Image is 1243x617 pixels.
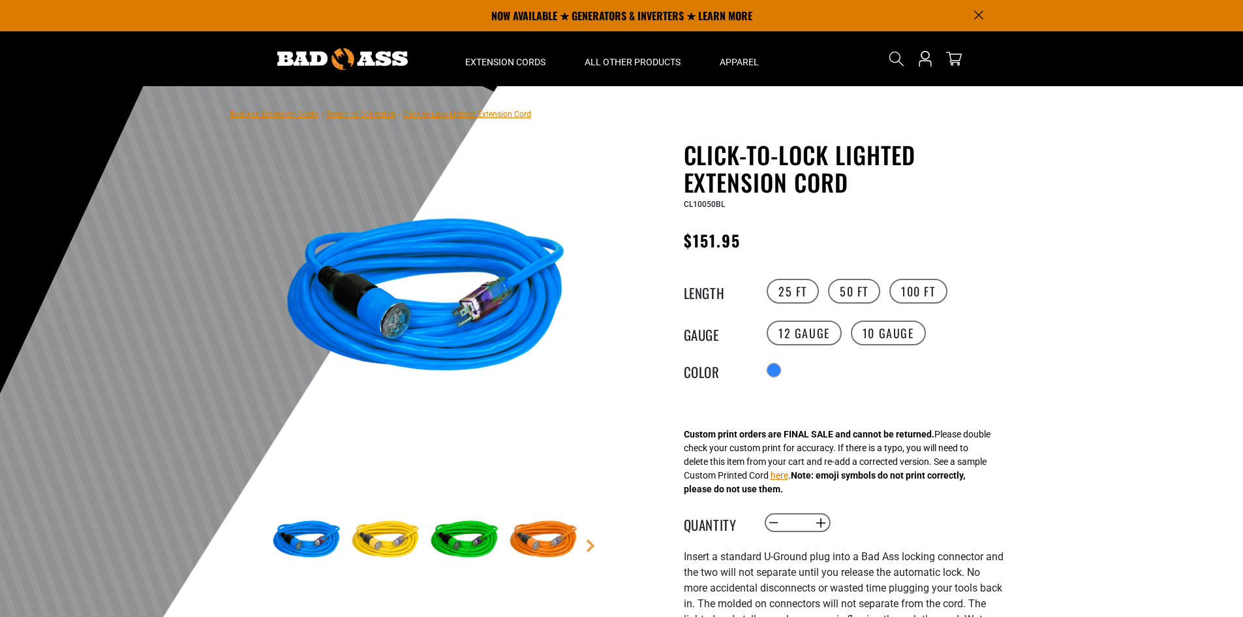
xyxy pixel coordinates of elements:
[277,48,408,70] img: Bad Ass Extension Cords
[700,31,778,86] summary: Apparel
[767,279,819,304] label: 25 FT
[889,279,947,304] label: 100 FT
[684,229,741,252] span: $151.95
[230,110,318,119] a: Bad Ass Extension Cords
[684,283,749,300] legend: Length
[684,141,1004,196] h1: Click-to-Lock Lighted Extension Cord
[465,56,545,68] span: Extension Cords
[767,321,842,345] label: 12 Gauge
[269,503,345,578] img: blue
[398,110,401,119] span: ›
[230,106,531,121] nav: breadcrumbs
[403,110,531,119] span: Click-to-Lock Lighted Extension Cord
[684,429,934,439] strong: Custom print orders are FINAL SALE and cannot be returned.
[684,514,749,531] label: Quantity
[269,144,583,458] img: blue
[828,279,880,304] label: 50 FT
[886,48,907,69] summary: Search
[684,428,990,496] div: Please double check your custom print for accuracy. If there is a typo, you will need to delete t...
[427,503,502,578] img: green
[446,31,565,86] summary: Extension Cords
[565,31,700,86] summary: All Other Products
[348,503,423,578] img: yellow
[684,362,749,379] legend: Color
[321,110,324,119] span: ›
[584,539,597,552] a: Next
[684,324,749,341] legend: Gauge
[684,200,725,209] span: CL10050BL
[771,469,788,483] button: here
[326,110,395,119] a: Return to Collection
[585,56,681,68] span: All Other Products
[506,503,581,578] img: orange
[851,321,926,345] label: 10 Gauge
[684,470,965,494] strong: Note: emoji symbols do not print correctly, please do not use them.
[720,56,759,68] span: Apparel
